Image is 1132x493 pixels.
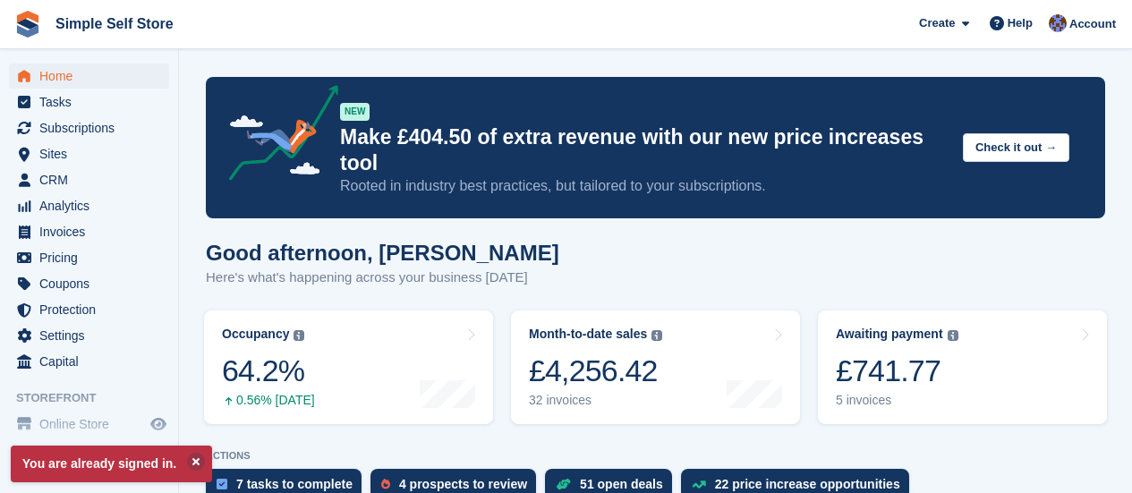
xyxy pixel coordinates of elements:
[529,327,647,342] div: Month-to-date sales
[39,193,147,218] span: Analytics
[9,245,169,270] a: menu
[222,353,315,389] div: 64.2%
[39,297,147,322] span: Protection
[9,193,169,218] a: menu
[963,133,1069,163] button: Check it out →
[836,393,958,408] div: 5 invoices
[39,89,147,115] span: Tasks
[39,141,147,166] span: Sites
[39,167,147,192] span: CRM
[39,115,147,140] span: Subscriptions
[294,330,304,341] img: icon-info-grey-7440780725fd019a000dd9b08b2336e03edf1995a4989e88bcd33f0948082b44.svg
[39,271,147,296] span: Coupons
[715,477,900,491] div: 22 price increase opportunities
[340,124,949,176] p: Make £404.50 of extra revenue with our new price increases tool
[9,323,169,348] a: menu
[236,477,353,491] div: 7 tasks to complete
[206,241,559,265] h1: Good afternoon, [PERSON_NAME]
[529,393,662,408] div: 32 invoices
[39,64,147,89] span: Home
[222,393,315,408] div: 0.56% [DATE]
[217,479,227,489] img: task-75834270c22a3079a89374b754ae025e5fb1db73e45f91037f5363f120a921f8.svg
[48,9,181,38] a: Simple Self Store
[1049,14,1067,32] img: Sharon Hughes
[9,64,169,89] a: menu
[511,310,800,424] a: Month-to-date sales £4,256.42 32 invoices
[9,349,169,374] a: menu
[9,89,169,115] a: menu
[39,245,147,270] span: Pricing
[9,412,169,437] a: menu
[9,271,169,296] a: menu
[340,103,370,121] div: NEW
[204,310,493,424] a: Occupancy 64.2% 0.56% [DATE]
[399,477,527,491] div: 4 prospects to review
[340,176,949,196] p: Rooted in industry best practices, but tailored to your subscriptions.
[1008,14,1033,32] span: Help
[206,268,559,288] p: Here's what's happening across your business [DATE]
[222,327,289,342] div: Occupancy
[9,297,169,322] a: menu
[651,330,662,341] img: icon-info-grey-7440780725fd019a000dd9b08b2336e03edf1995a4989e88bcd33f0948082b44.svg
[580,477,663,491] div: 51 open deals
[836,327,943,342] div: Awaiting payment
[11,446,212,482] p: You are already signed in.
[39,323,147,348] span: Settings
[148,413,169,435] a: Preview store
[919,14,955,32] span: Create
[692,480,706,489] img: price_increase_opportunities-93ffe204e8149a01c8c9dc8f82e8f89637d9d84a8eef4429ea346261dce0b2c0.svg
[214,85,339,187] img: price-adjustments-announcement-icon-8257ccfd72463d97f412b2fc003d46551f7dbcb40ab6d574587a9cd5c0d94...
[948,330,958,341] img: icon-info-grey-7440780725fd019a000dd9b08b2336e03edf1995a4989e88bcd33f0948082b44.svg
[9,141,169,166] a: menu
[14,11,41,38] img: stora-icon-8386f47178a22dfd0bd8f6a31ec36ba5ce8667c1dd55bd0f319d3a0aa187defe.svg
[206,450,1105,462] p: ACTIONS
[836,353,958,389] div: £741.77
[9,115,169,140] a: menu
[381,479,390,489] img: prospect-51fa495bee0391a8d652442698ab0144808aea92771e9ea1ae160a38d050c398.svg
[1069,15,1116,33] span: Account
[556,478,571,490] img: deal-1b604bf984904fb50ccaf53a9ad4b4a5d6e5aea283cecdc64d6e3604feb123c2.svg
[9,219,169,244] a: menu
[529,353,662,389] div: £4,256.42
[39,219,147,244] span: Invoices
[39,412,147,437] span: Online Store
[818,310,1107,424] a: Awaiting payment £741.77 5 invoices
[39,349,147,374] span: Capital
[16,389,178,407] span: Storefront
[9,167,169,192] a: menu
